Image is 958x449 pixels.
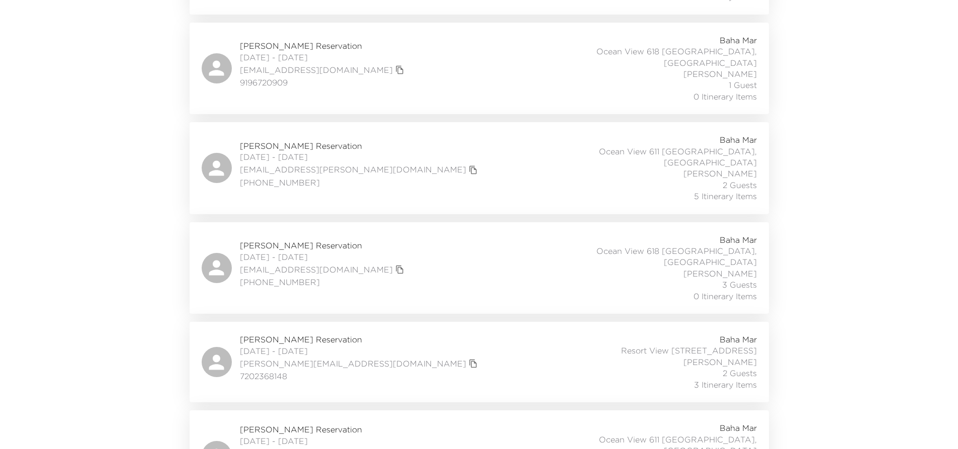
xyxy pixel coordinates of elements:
[683,356,757,368] span: [PERSON_NAME]
[240,140,480,151] span: [PERSON_NAME] Reservation
[723,179,757,191] span: 2 Guests
[190,122,769,214] a: [PERSON_NAME] Reservation[DATE] - [DATE][EMAIL_ADDRESS][PERSON_NAME][DOMAIN_NAME]copy primary mem...
[720,35,757,46] span: Baha Mar
[190,322,769,402] a: [PERSON_NAME] Reservation[DATE] - [DATE][PERSON_NAME][EMAIL_ADDRESS][DOMAIN_NAME]copy primary mem...
[240,435,542,446] span: [DATE] - [DATE]
[393,63,407,77] button: copy primary member email
[683,68,757,79] span: [PERSON_NAME]
[240,52,407,63] span: [DATE] - [DATE]
[723,368,757,379] span: 2 Guests
[240,277,407,288] span: [PHONE_NUMBER]
[240,240,407,251] span: [PERSON_NAME] Reservation
[535,146,757,168] span: Ocean View 611 [GEOGRAPHIC_DATA], [GEOGRAPHIC_DATA]
[683,168,757,179] span: [PERSON_NAME]
[240,264,393,275] a: [EMAIL_ADDRESS][DOMAIN_NAME]
[240,151,480,162] span: [DATE] - [DATE]
[240,345,480,356] span: [DATE] - [DATE]
[240,64,393,75] a: [EMAIL_ADDRESS][DOMAIN_NAME]
[694,191,757,202] span: 5 Itinerary Items
[240,40,407,51] span: [PERSON_NAME] Reservation
[240,334,480,345] span: [PERSON_NAME] Reservation
[240,77,407,88] span: 9196720909
[720,234,757,245] span: Baha Mar
[535,46,757,68] span: Ocean View 618 [GEOGRAPHIC_DATA], [GEOGRAPHIC_DATA]
[729,79,757,91] span: 1 Guest
[621,345,757,356] span: Resort View [STREET_ADDRESS]
[466,163,480,177] button: copy primary member email
[693,91,757,102] span: 0 Itinerary Items
[683,268,757,279] span: [PERSON_NAME]
[693,291,757,302] span: 0 Itinerary Items
[240,358,466,369] a: [PERSON_NAME][EMAIL_ADDRESS][DOMAIN_NAME]
[393,262,407,277] button: copy primary member email
[720,422,757,433] span: Baha Mar
[240,424,542,435] span: [PERSON_NAME] Reservation
[240,371,480,382] span: 7202368148
[722,279,757,290] span: 3 Guests
[535,245,757,268] span: Ocean View 618 [GEOGRAPHIC_DATA], [GEOGRAPHIC_DATA]
[240,251,407,262] span: [DATE] - [DATE]
[694,379,757,390] span: 3 Itinerary Items
[240,164,466,175] a: [EMAIL_ADDRESS][PERSON_NAME][DOMAIN_NAME]
[466,356,480,371] button: copy primary member email
[190,222,769,314] a: [PERSON_NAME] Reservation[DATE] - [DATE][EMAIL_ADDRESS][DOMAIN_NAME]copy primary member email[PHO...
[240,177,480,188] span: [PHONE_NUMBER]
[720,334,757,345] span: Baha Mar
[190,23,769,114] a: [PERSON_NAME] Reservation[DATE] - [DATE][EMAIL_ADDRESS][DOMAIN_NAME]copy primary member email9196...
[720,134,757,145] span: Baha Mar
